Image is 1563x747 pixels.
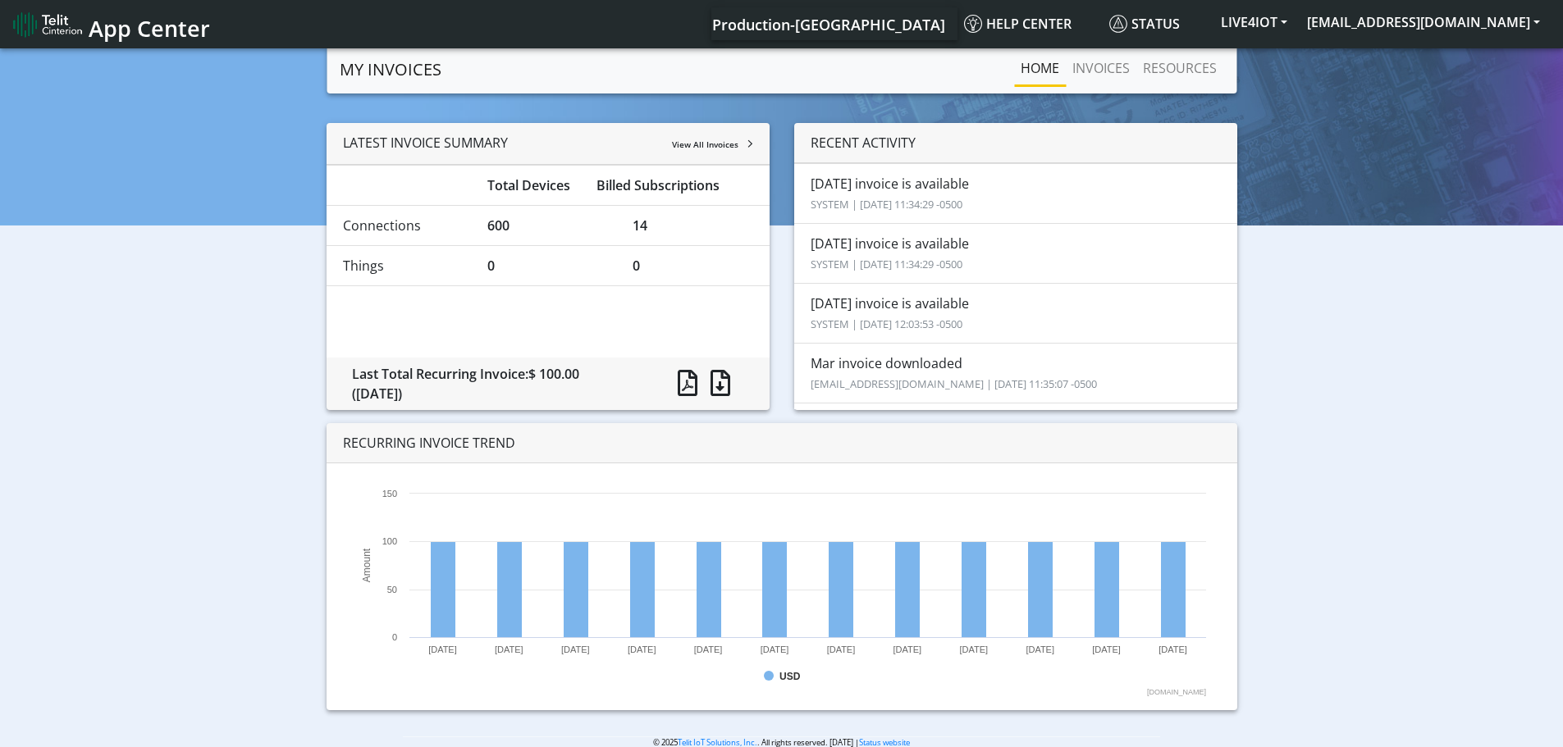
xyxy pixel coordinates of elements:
[1147,688,1206,696] text: [DOMAIN_NAME]
[340,53,441,86] a: MY INVOICES
[957,7,1103,40] a: Help center
[811,376,1097,391] small: [EMAIL_ADDRESS][DOMAIN_NAME] | [DATE] 11:35:07 -0500
[1066,52,1136,84] a: INVOICES
[893,645,921,654] text: [DATE]
[331,216,476,235] div: Connections
[1103,7,1211,40] a: Status
[1211,7,1297,37] button: LIVE4IOT
[959,645,988,654] text: [DATE]
[1092,645,1121,654] text: [DATE]
[1297,7,1550,37] button: [EMAIL_ADDRESS][DOMAIN_NAME]
[1159,645,1187,654] text: [DATE]
[13,11,82,38] img: logo-telit-cinterion-gw-new.png
[382,536,396,546] text: 100
[327,423,1237,463] div: RECURRING INVOICE TREND
[672,139,738,150] span: View All Invoices
[386,585,396,594] text: 50
[794,283,1237,344] li: [DATE] invoice is available
[392,632,397,642] text: 0
[528,365,579,383] span: $ 100.00
[620,216,766,235] div: 14
[811,197,962,212] small: SYSTEM | [DATE] 11:34:29 -0500
[1136,52,1223,84] a: RESOURCES
[561,645,590,654] text: [DATE]
[712,15,945,34] span: Production-[GEOGRAPHIC_DATA]
[1014,52,1066,84] a: Home
[428,645,457,654] text: [DATE]
[475,256,620,276] div: 0
[1026,645,1054,654] text: [DATE]
[964,15,1072,33] span: Help center
[13,7,208,42] a: App Center
[628,645,656,654] text: [DATE]
[779,671,801,682] text: USD
[475,216,620,235] div: 600
[584,175,766,195] div: Billed Subscriptions
[794,163,1237,224] li: [DATE] invoice is available
[794,343,1237,403] li: Mar invoice downloaded
[495,645,523,654] text: [DATE]
[693,645,722,654] text: [DATE]
[89,13,210,43] span: App Center
[475,175,584,195] div: Total Devices
[760,645,788,654] text: [DATE]
[352,384,640,403] div: ([DATE])
[361,548,372,582] text: Amount
[826,645,855,654] text: [DATE]
[1109,15,1180,33] span: Status
[382,489,396,499] text: 150
[331,256,476,276] div: Things
[711,7,944,40] a: Your current platform instance
[964,15,982,33] img: knowledge.svg
[794,223,1237,284] li: [DATE] invoice is available
[340,364,652,403] div: Last Total Recurring Invoice:
[794,403,1237,463] li: Mar invoice downloaded
[811,317,962,331] small: SYSTEM | [DATE] 12:03:53 -0500
[794,123,1237,163] div: RECENT ACTIVITY
[327,123,770,165] div: LATEST INVOICE SUMMARY
[811,257,962,271] small: SYSTEM | [DATE] 11:34:29 -0500
[620,256,766,276] div: 0
[1109,15,1127,33] img: status.svg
